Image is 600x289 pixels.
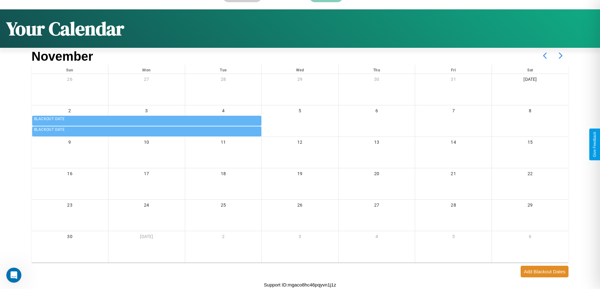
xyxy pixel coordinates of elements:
[415,168,492,181] div: 21
[264,281,336,289] p: Support ID: mgaco8hc46pqyvn1j1z
[108,105,185,118] div: 3
[492,105,569,118] div: 8
[415,65,492,74] div: Fri
[262,65,338,74] div: Wed
[31,137,108,150] div: 9
[6,16,124,42] h1: Your Calendar
[108,74,185,87] div: 27
[521,266,569,277] button: Add Blackout Dates
[415,231,492,244] div: 5
[185,200,262,213] div: 25
[339,74,415,87] div: 30
[339,65,415,74] div: Thu
[262,137,338,150] div: 12
[31,231,108,244] div: 30
[262,168,338,181] div: 19
[6,268,21,283] iframe: Intercom live chat
[415,200,492,213] div: 28
[415,74,492,87] div: 31
[34,116,260,122] div: BLACKOUT DATE
[262,105,338,118] div: 5
[262,74,338,87] div: 29
[492,137,569,150] div: 15
[108,65,185,74] div: Mon
[31,74,108,87] div: 26
[339,168,415,181] div: 20
[592,132,597,157] div: Give Feedback
[34,127,260,133] div: BLACKOUT DATE
[185,137,262,150] div: 11
[185,105,262,118] div: 4
[108,231,185,244] div: [DATE]
[339,137,415,150] div: 13
[492,168,569,181] div: 22
[339,231,415,244] div: 4
[108,200,185,213] div: 24
[415,105,492,118] div: 7
[31,168,108,181] div: 16
[31,105,108,118] div: 2
[339,200,415,213] div: 27
[339,105,415,118] div: 6
[108,137,185,150] div: 10
[492,231,569,244] div: 6
[185,65,262,74] div: Tue
[31,200,108,213] div: 23
[31,65,108,74] div: Sun
[185,74,262,87] div: 28
[492,200,569,213] div: 29
[108,168,185,181] div: 17
[31,49,93,64] h2: November
[492,74,569,87] div: [DATE]
[262,200,338,213] div: 26
[415,137,492,150] div: 14
[185,231,262,244] div: 2
[262,231,338,244] div: 3
[185,168,262,181] div: 18
[492,65,569,74] div: Sat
